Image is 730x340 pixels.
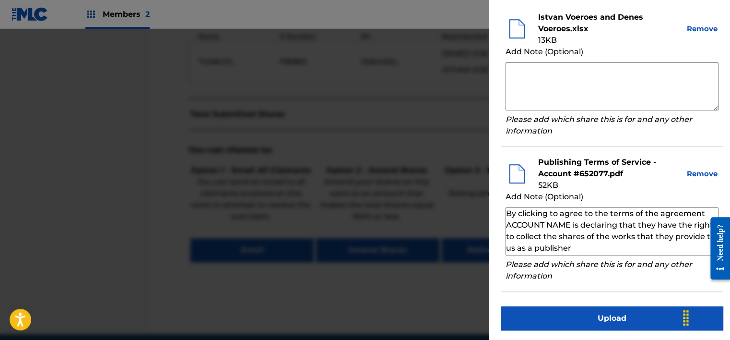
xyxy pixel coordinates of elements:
div: Add Note (Optional) [506,191,718,203]
iframe: Chat Widget [682,294,730,340]
i: Please add which share this is for and any other information [506,260,692,280]
textarea: By clicking to agree to the terms of the agreement ACCOUNT NAME is declaring that they have the r... [506,207,718,255]
span: 2 [145,10,150,19]
div: 13 KB [538,35,676,46]
button: Remove [686,169,718,180]
div: Add Note (Optional) [506,46,718,58]
b: Publishing Terms of Service - Account #652077.pdf [538,158,656,178]
b: Istvan Voeroes and Denes Voeroes.xlsx [538,12,643,33]
img: file-icon [506,17,529,40]
img: file-icon [506,162,529,185]
img: Top Rightsholders [85,9,97,20]
iframe: Resource Center [703,210,730,287]
button: Remove [686,24,718,35]
i: Please add which share this is for and any other information [506,115,692,135]
div: 52 KB [538,180,676,191]
button: Upload [501,306,723,330]
div: Drag [678,304,694,332]
img: MLC Logo [12,7,48,21]
span: Members [103,9,150,20]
